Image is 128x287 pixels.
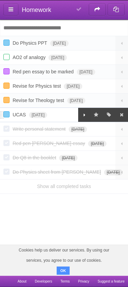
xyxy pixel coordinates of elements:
span: Red pen [PERSON_NAME] essay [13,141,87,146]
span: [DATE] [69,126,87,132]
label: Done [3,97,10,103]
span: [DATE] [48,55,67,61]
label: Done [3,83,10,89]
label: Done [3,40,10,46]
span: Revise for Theology test [13,98,66,103]
a: Suggest a feature [98,276,125,287]
label: Done [3,54,10,60]
span: [DATE] [29,112,47,118]
span: Do Q8 in the booklet [13,155,58,160]
span: Cookies help us deliver our services. By using our services, you agree to our use of cookies. [7,245,121,266]
a: Privacy [78,276,89,287]
span: [DATE] [64,83,82,89]
label: Done [3,169,10,175]
label: Done [3,154,10,160]
label: Done [3,68,10,74]
span: [DATE] [59,155,77,161]
label: Star task [90,108,103,122]
label: Done [3,126,10,132]
span: AO2 of analogy [13,55,47,60]
span: Homework [22,6,51,13]
a: About [17,276,26,287]
label: Done [3,111,10,117]
a: Show all completed tasks [37,184,91,189]
span: [DATE] [77,69,95,75]
a: Developers [35,276,52,287]
label: Done [3,140,10,146]
span: Do Physics PPT [13,40,49,46]
span: Red pen essay to be marked [13,69,75,74]
a: Terms [60,276,70,287]
span: [DATE] [104,169,123,175]
span: [DATE] [88,141,106,147]
span: Write personal statement [13,126,67,132]
span: Do Physics sheet from [PERSON_NAME] [13,169,103,175]
span: [DATE] [50,40,69,46]
span: [DATE] [67,98,86,104]
span: Revise for Physics test [13,83,63,89]
span: UCAS [13,112,28,117]
button: OK [57,267,70,275]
